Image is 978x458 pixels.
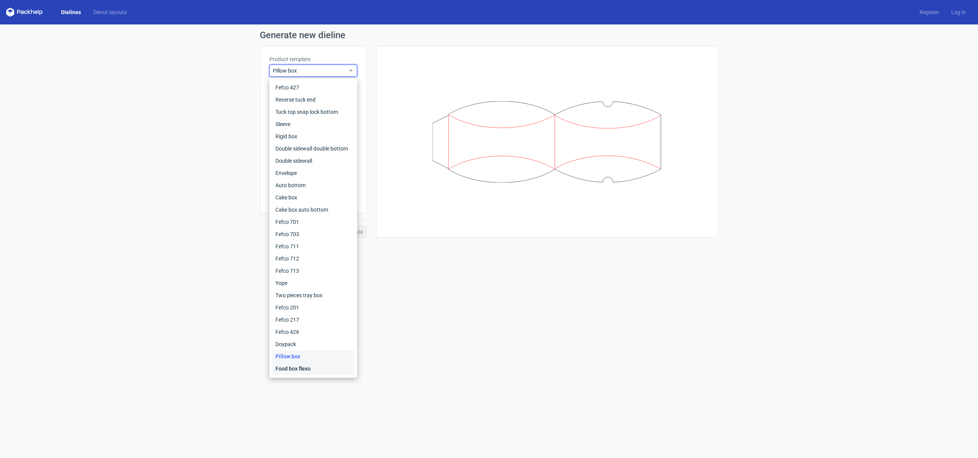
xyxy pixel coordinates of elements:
[272,106,354,118] div: Tuck top snap lock bottom
[272,179,354,191] div: Auto bottom
[272,363,354,375] div: Food box flexo
[272,118,354,130] div: Sleeve
[272,130,354,142] div: Rigid box
[272,338,354,350] div: Doypack
[87,8,133,16] a: Diecut layouts
[272,240,354,252] div: Fefco 711
[272,350,354,363] div: Pillow box
[272,216,354,228] div: Fefco 701
[272,289,354,301] div: Two pieces tray box
[945,8,972,16] a: Log in
[272,228,354,240] div: Fefco 703
[272,277,354,289] div: Yope
[272,301,354,314] div: Fefco 201
[272,94,354,106] div: Reverse tuck end
[913,8,945,16] a: Register
[272,155,354,167] div: Double sidewall
[269,55,357,63] label: Product template
[272,167,354,179] div: Envelope
[272,314,354,326] div: Fefco 217
[272,265,354,277] div: Fefco 713
[272,252,354,265] div: Fefco 712
[272,191,354,204] div: Cake box
[273,67,348,74] span: Pillow box
[55,8,87,16] a: Dielines
[272,204,354,216] div: Cake box auto bottom
[272,81,354,94] div: Fefco 427
[260,31,718,40] h1: Generate new dieline
[272,142,354,155] div: Double sidewall double bottom
[272,326,354,338] div: Fefco 426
